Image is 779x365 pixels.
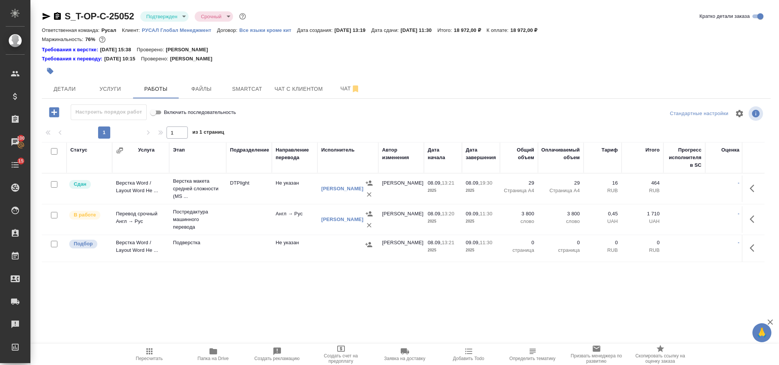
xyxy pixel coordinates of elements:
button: Назначить [363,177,375,189]
p: 13:20 [442,211,454,216]
p: 09.09, [466,240,480,245]
p: 0,45 [587,210,618,218]
p: Подверстка [173,239,222,246]
td: Не указан [272,175,317,202]
div: Исполнитель [321,146,355,154]
span: Настроить таблицу [730,104,749,123]
span: Чат с клиентом [274,84,323,94]
a: - [738,211,739,216]
span: Файлы [183,84,220,94]
div: Автор изменения [382,146,420,161]
p: 0 [504,239,534,246]
p: 08.09, [428,180,442,186]
div: Направление перевода [276,146,314,161]
button: Скопировать ссылку [53,12,62,21]
p: [DATE] 10:15 [104,55,141,63]
td: Англ → Рус [272,206,317,233]
p: [DATE] 11:30 [401,27,438,33]
button: Добавить работу [44,104,65,120]
a: S_T-OP-C-25052 [65,11,134,21]
p: UAH [587,218,618,225]
a: [PERSON_NAME] [321,216,363,222]
p: 11:30 [480,211,492,216]
p: Маржинальность: [42,36,85,42]
p: Русал [102,27,122,33]
p: [PERSON_NAME] [170,55,218,63]
p: 08.09, [428,240,442,245]
p: К оплате: [487,27,511,33]
div: Оплачиваемый объем [541,146,580,161]
td: Перевод срочный Англ → Рус [112,206,169,233]
p: Ответственная команда: [42,27,102,33]
p: Договор: [217,27,240,33]
p: 1 710 [625,210,660,218]
a: 100 [2,133,29,152]
a: 15 [2,155,29,174]
p: RUB [587,246,618,254]
p: RUB [625,246,660,254]
div: Нажми, чтобы открыть папку с инструкцией [42,46,100,54]
p: 2025 [428,187,458,194]
div: Можно подбирать исполнителей [68,239,108,249]
span: 🙏 [755,325,768,341]
p: RUB [587,187,618,194]
button: Назначить [363,208,375,220]
div: Дата начала [428,146,458,161]
span: Услуги [92,84,129,94]
button: 🙏 [752,323,771,342]
p: 09.09, [466,211,480,216]
div: Услуга [138,146,154,154]
a: Требования к верстке: [42,46,100,54]
td: DTPlight [226,175,272,202]
p: 18 972,00 ₽ [511,27,543,33]
button: Подтвержден [144,13,180,20]
p: Страница А4 [542,187,580,194]
p: 13:21 [442,180,454,186]
div: Статус [70,146,87,154]
p: 2025 [428,246,458,254]
p: Верстка макета средней сложности (MS ... [173,177,222,200]
td: [PERSON_NAME] [378,206,424,233]
span: 100 [13,134,30,142]
button: Здесь прячутся важные кнопки [745,239,763,257]
p: В работе [74,211,96,219]
div: Общий объем [504,146,534,161]
p: Сдан [74,180,86,188]
button: Доп статусы указывают на важность/срочность заказа [238,11,248,21]
p: слово [542,218,580,225]
p: 0 [625,239,660,246]
p: Дата сдачи: [371,27,400,33]
div: Тариф [601,146,618,154]
p: 08.09, [428,211,442,216]
div: Нажми, чтобы открыть папку с инструкцией [42,55,104,63]
p: Страница А4 [504,187,534,194]
div: Итого [646,146,660,154]
button: Удалить [363,189,375,200]
span: Кратко детали заказа [700,13,750,20]
p: 18 972,00 ₽ [454,27,487,33]
p: 19:30 [480,180,492,186]
span: Работы [138,84,174,94]
a: РУСАЛ Глобал Менеджмент [142,27,217,33]
button: Здесь прячутся важные кнопки [745,210,763,228]
p: 464 [625,179,660,187]
button: 1710.00 UAH; 464.00 RUB; [97,35,107,44]
button: Назначить [363,239,374,250]
p: 2025 [466,246,496,254]
p: 2025 [466,187,496,194]
td: Не указан [272,235,317,262]
p: [DATE] 15:38 [100,46,137,54]
a: Все языки кроме кит [239,27,297,33]
p: 3 800 [542,210,580,218]
button: Сгруппировать [116,147,124,154]
td: [PERSON_NAME] [378,175,424,202]
p: [PERSON_NAME] [166,46,214,54]
div: Исполнитель выполняет работу [68,210,108,220]
p: Клиент: [122,27,142,33]
td: [PERSON_NAME] [378,235,424,262]
p: 29 [504,179,534,187]
p: Проверено: [137,46,166,54]
div: Дата завершения [466,146,496,161]
p: 16 [587,179,618,187]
